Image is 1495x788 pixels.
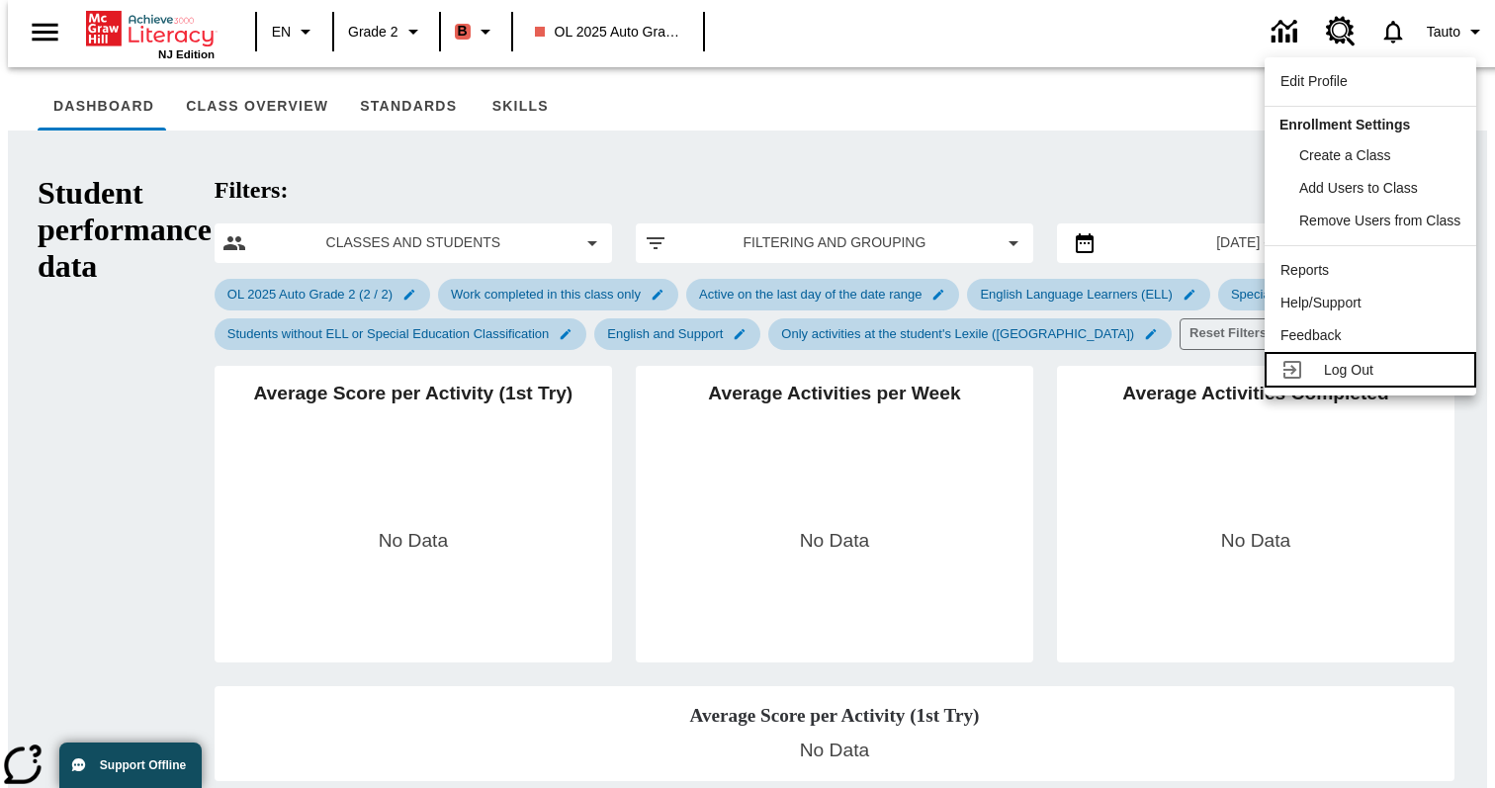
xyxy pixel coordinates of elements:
[1324,362,1373,378] span: Log Out
[1280,73,1348,89] span: Edit Profile
[1280,295,1362,310] span: Help/Support
[1280,262,1329,278] span: Reports
[1299,180,1418,196] span: Add Users to Class
[1299,213,1460,228] span: Remove Users from Class
[1279,117,1410,132] span: Enrollment Settings
[1280,327,1341,343] span: Feedback
[1299,147,1391,163] span: Create a Class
